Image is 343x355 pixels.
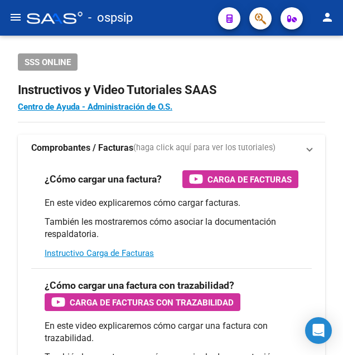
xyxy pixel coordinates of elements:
a: Instructivo Carga de Facturas [45,248,154,258]
p: En este video explicaremos cómo cargar una factura con trazabilidad. [45,320,298,344]
button: Carga de Facturas con Trazabilidad [45,293,240,311]
mat-icon: menu [9,11,22,24]
span: (haga click aquí para ver los tutoriales) [133,142,276,154]
strong: Comprobantes / Facturas [31,142,133,154]
h3: ¿Cómo cargar una factura? [45,171,162,187]
div: Open Intercom Messenger [305,317,332,344]
button: SSS ONLINE [18,53,78,71]
h2: Instructivos y Video Tutoriales SAAS [18,80,325,101]
span: Carga de Facturas con Trazabilidad [70,295,234,309]
span: - ospsip [88,6,133,30]
p: También les mostraremos cómo asociar la documentación respaldatoria. [45,216,298,240]
p: En este video explicaremos cómo cargar facturas. [45,197,298,209]
span: Carga de Facturas [207,172,292,186]
a: Centro de Ayuda - Administración de O.S. [18,102,172,112]
span: SSS ONLINE [25,57,71,67]
mat-icon: person [321,11,334,24]
h3: ¿Cómo cargar una factura con trazabilidad? [45,278,234,293]
button: Carga de Facturas [182,170,298,188]
mat-expansion-panel-header: Comprobantes / Facturas(haga click aquí para ver los tutoriales) [18,135,325,161]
